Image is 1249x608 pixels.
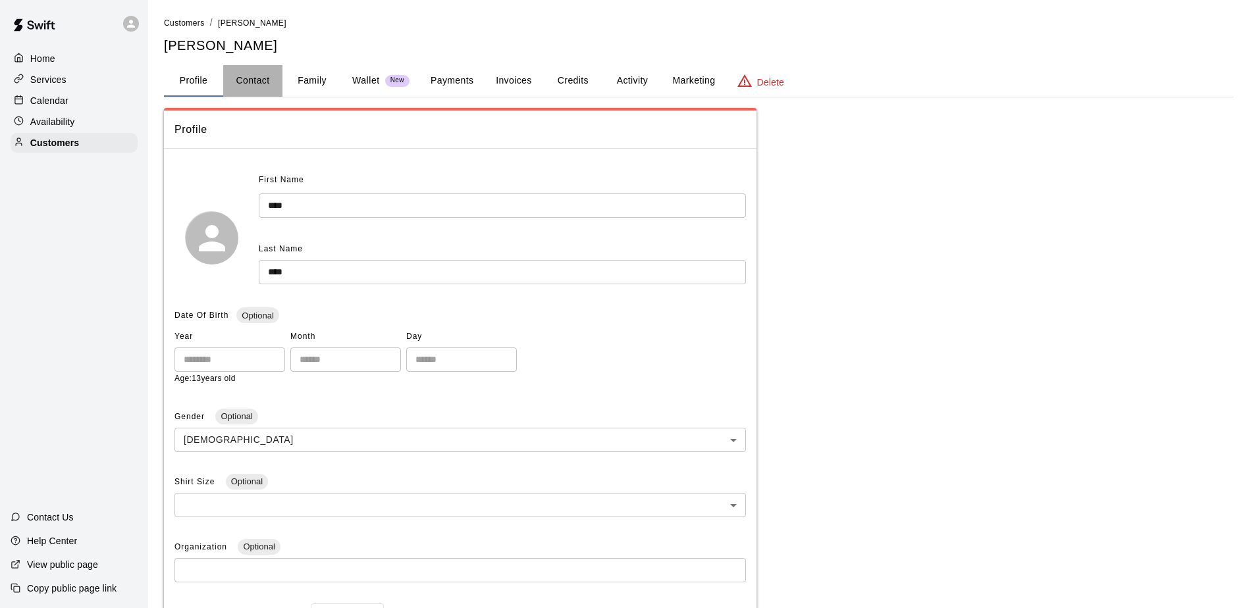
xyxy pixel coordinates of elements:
span: Optional [238,542,280,551]
a: Calendar [11,91,138,111]
button: Activity [602,65,662,97]
p: Contact Us [27,511,74,524]
span: [PERSON_NAME] [218,18,286,28]
span: New [385,76,410,85]
span: Optional [236,311,279,320]
button: Profile [164,65,223,97]
span: Last Name [259,244,303,253]
h5: [PERSON_NAME] [164,37,1233,55]
p: Home [30,52,55,65]
p: Help Center [27,534,77,547]
span: First Name [259,170,304,191]
p: Wallet [352,74,380,88]
p: Calendar [30,94,68,107]
span: Optional [215,411,257,421]
p: Services [30,73,66,86]
p: View public page [27,558,98,571]
p: Copy public page link [27,582,117,595]
span: Profile [174,121,746,138]
button: Payments [420,65,484,97]
li: / [210,16,213,30]
span: Shirt Size [174,477,218,486]
span: Age: 13 years old [174,374,236,383]
a: Availability [11,112,138,132]
nav: breadcrumb [164,16,1233,30]
a: Home [11,49,138,68]
button: Invoices [484,65,543,97]
a: Customers [11,133,138,153]
p: Availability [30,115,75,128]
span: Customers [164,18,205,28]
span: Day [406,326,517,347]
span: Year [174,326,285,347]
div: [DEMOGRAPHIC_DATA] [174,428,746,452]
div: basic tabs example [164,65,1233,97]
span: Organization [174,542,230,551]
a: Customers [164,17,205,28]
button: Family [282,65,342,97]
p: Customers [30,136,79,149]
button: Credits [543,65,602,97]
span: Optional [226,476,268,486]
a: Services [11,70,138,89]
p: Delete [757,76,784,89]
span: Date Of Birth [174,311,228,320]
span: Gender [174,412,207,421]
button: Marketing [662,65,726,97]
button: Contact [223,65,282,97]
span: Month [290,326,401,347]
